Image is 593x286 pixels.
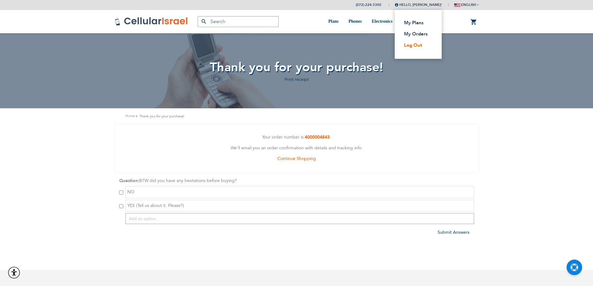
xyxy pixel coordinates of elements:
[356,2,381,7] a: (072) 224-3300
[139,113,184,119] strong: Thank you for your purchase!
[125,213,474,224] input: Add an option...
[395,2,442,7] span: Hello, [PERSON_NAME]!
[372,10,393,33] a: Electronics
[305,134,330,140] a: 4000004843
[348,19,362,24] span: Phones
[372,19,393,24] span: Electronics
[348,10,362,33] a: Phones
[328,19,339,24] span: Plans
[454,0,479,9] button: english
[127,203,184,209] span: YES (Tell us about it. Please?)
[125,114,135,118] a: Home
[127,189,134,195] span: NO
[120,144,474,152] p: We'll email you an order confirmation with details and tracking info.
[438,229,469,235] a: Submit Answers
[119,178,139,184] strong: Question:
[285,77,309,82] a: Print receipt
[120,134,474,141] p: Your order number is: .
[198,16,279,27] input: Search
[115,17,188,26] img: Cellular Israel Logo
[277,156,316,162] a: Continue Shopping
[139,178,237,184] span: BTW did you have any hesitations before buying?
[404,42,429,48] a: Log Out
[210,59,384,76] span: Thank you for your purchase!
[404,20,429,26] a: My Plans
[404,31,429,37] a: My Orders
[454,3,460,7] img: english
[328,10,339,33] a: Plans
